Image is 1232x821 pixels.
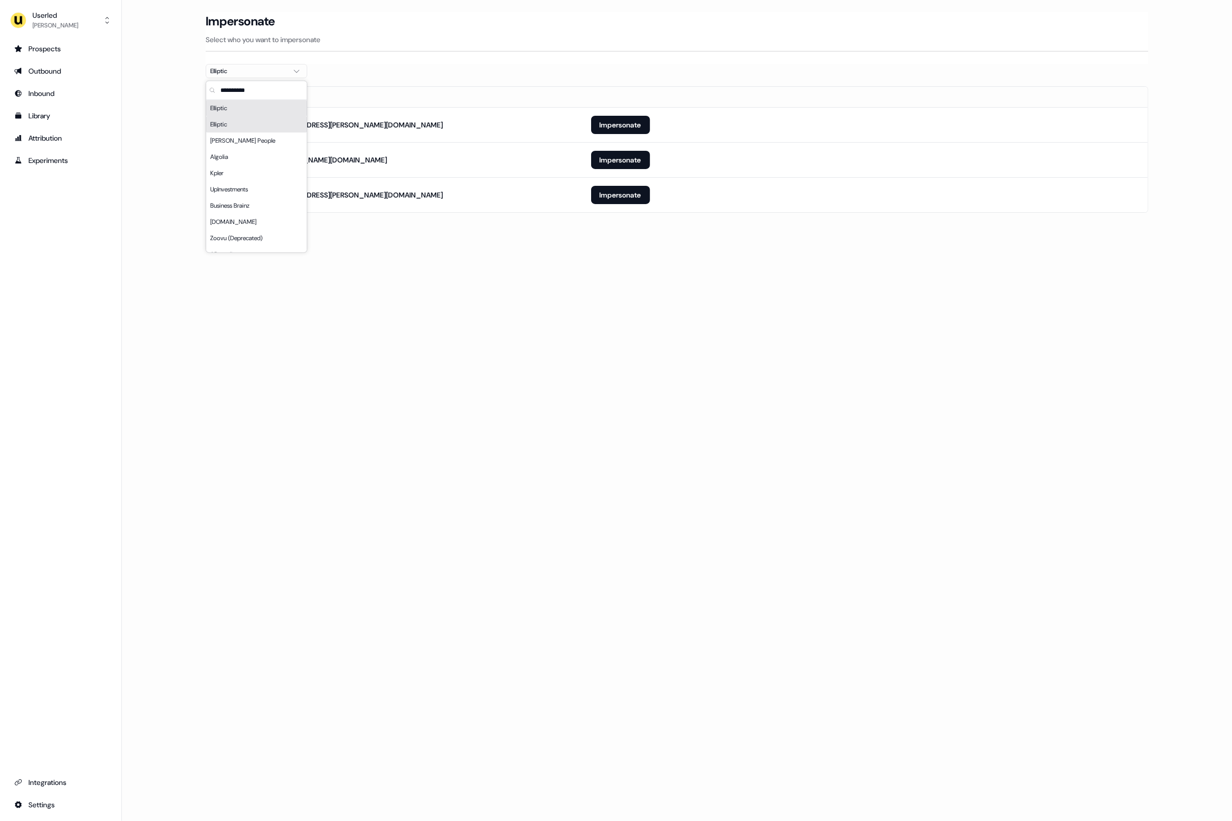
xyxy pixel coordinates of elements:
div: Elliptic [206,100,307,116]
div: [PERSON_NAME][EMAIL_ADDRESS][PERSON_NAME][DOMAIN_NAME] [214,120,443,130]
div: Userled [33,10,78,20]
button: Impersonate [591,116,650,134]
div: Suggestions [206,100,307,252]
a: Go to prospects [8,41,113,57]
h3: Impersonate [206,14,275,29]
div: Inbound [14,88,107,98]
p: Select who you want to impersonate [206,35,1148,45]
a: Go to experiments [8,152,113,169]
a: Go to Inbound [8,85,113,102]
div: Library [14,111,107,121]
div: [DOMAIN_NAME] [206,214,307,230]
a: Go to integrations [8,797,113,813]
th: Email [206,87,583,107]
div: [PERSON_NAME] People [206,133,307,149]
div: Kpler [206,165,307,181]
button: Impersonate [591,151,650,169]
div: Elliptic [206,116,307,133]
div: Prospects [14,44,107,54]
div: Integrations [14,777,107,787]
a: Go to templates [8,108,113,124]
div: UpInvestments [206,181,307,198]
a: Go to attribution [8,130,113,146]
div: Experiments [14,155,107,166]
button: Userled[PERSON_NAME] [8,8,113,32]
div: Attribution [14,133,107,143]
div: [PERSON_NAME] [33,20,78,30]
div: Elliptic [210,66,286,76]
div: Outbound [14,66,107,76]
a: Go to integrations [8,774,113,791]
div: [PERSON_NAME][EMAIL_ADDRESS][PERSON_NAME][DOMAIN_NAME] [214,190,443,200]
div: Business Brainz [206,198,307,214]
div: Settings [14,800,107,810]
a: Go to outbound experience [8,63,113,79]
div: Algolia [206,149,307,165]
div: Zoovu (Deprecated) [206,230,307,246]
button: Impersonate [591,186,650,204]
button: Elliptic [206,64,307,78]
div: ADvendio [206,246,307,262]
